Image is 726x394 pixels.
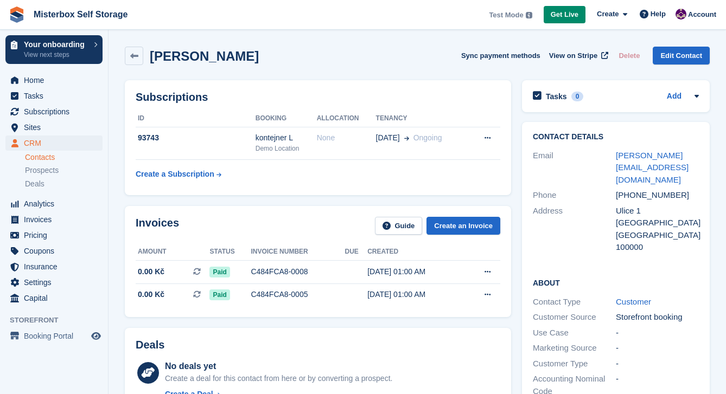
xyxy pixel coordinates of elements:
[209,267,230,277] span: Paid
[9,7,25,23] img: stora-icon-8386f47178a22dfd0bd8f6a31ec36ba5ce8667c1dd55bd0f319d3a0aa187defe.svg
[256,132,317,144] div: kontejner L
[136,91,500,104] h2: Subscriptions
[24,212,89,227] span: Invoices
[5,259,103,274] a: menu
[616,297,651,306] a: Customer
[24,290,89,306] span: Capital
[317,110,376,127] th: Allocation
[251,266,345,277] div: C484FCA8-0008
[165,360,392,373] div: No deals yet
[376,110,469,127] th: Tenancy
[24,328,89,344] span: Booking Portal
[667,91,682,103] a: Add
[544,6,585,24] a: Get Live
[136,217,179,235] h2: Invoices
[5,73,103,88] a: menu
[10,315,108,326] span: Storefront
[5,212,103,227] a: menu
[614,47,644,64] button: Delete
[24,228,89,243] span: Pricing
[461,47,540,64] button: Sync payment methods
[597,9,619,20] span: Create
[533,358,616,370] div: Customer Type
[209,243,251,261] th: Status
[5,228,103,243] a: menu
[24,259,89,274] span: Insurance
[136,169,214,180] div: Create a Subscription
[24,135,89,151] span: CRM
[24,196,89,211] span: Analytics
[367,289,463,300] div: [DATE] 01:00 AM
[616,342,699,354] div: -
[25,165,59,176] span: Prospects
[25,152,103,163] a: Contacts
[25,178,103,190] a: Deals
[138,266,164,277] span: 0.00 Kč
[24,104,89,119] span: Subscriptions
[209,289,230,300] span: Paid
[5,290,103,306] a: menu
[5,196,103,211] a: menu
[653,47,710,64] a: Edit Contact
[375,217,423,235] a: Guide
[616,358,699,370] div: -
[533,311,616,324] div: Customer Source
[413,133,442,142] span: Ongoing
[24,275,89,290] span: Settings
[367,243,463,261] th: Created
[616,189,699,202] div: [PHONE_NUMBER]
[549,50,597,61] span: View on Stripe
[136,339,164,351] h2: Deals
[24,50,88,60] p: View next steps
[5,104,103,119] a: menu
[533,327,616,339] div: Use Case
[345,243,367,261] th: Due
[489,10,523,21] span: Test Mode
[256,144,317,153] div: Demo Location
[616,205,699,217] div: Ulice 1
[5,243,103,259] a: menu
[5,88,103,104] a: menu
[25,165,103,176] a: Prospects
[551,9,578,20] span: Get Live
[616,241,699,254] div: 100000
[24,120,89,135] span: Sites
[5,328,103,344] a: menu
[136,132,256,144] div: 93743
[616,311,699,324] div: Storefront booking
[136,110,256,127] th: ID
[533,133,699,141] h2: Contact Details
[426,217,500,235] a: Create an Invoice
[616,217,699,229] div: [GEOGRAPHIC_DATA]
[688,9,716,20] span: Account
[150,49,259,63] h2: [PERSON_NAME]
[24,88,89,104] span: Tasks
[533,150,616,186] div: Email
[616,151,689,184] a: [PERSON_NAME][EMAIL_ADDRESS][DOMAIN_NAME]
[533,277,699,288] h2: About
[367,266,463,277] div: [DATE] 01:00 AM
[533,205,616,254] div: Address
[25,179,44,189] span: Deals
[676,9,686,20] img: Anna Žambůrková
[376,132,400,144] span: [DATE]
[571,92,584,101] div: 0
[651,9,666,20] span: Help
[545,47,610,64] a: View on Stripe
[256,110,317,127] th: Booking
[546,92,567,101] h2: Tasks
[533,342,616,354] div: Marketing Source
[317,132,376,144] div: None
[136,164,221,184] a: Create a Subscription
[5,275,103,290] a: menu
[24,73,89,88] span: Home
[533,296,616,308] div: Contact Type
[136,243,209,261] th: Amount
[5,120,103,135] a: menu
[165,373,392,384] div: Create a deal for this contact from here or by converting a prospect.
[5,35,103,64] a: Your onboarding View next steps
[29,5,132,23] a: Misterbox Self Storage
[24,41,88,48] p: Your onboarding
[251,243,345,261] th: Invoice number
[24,243,89,259] span: Coupons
